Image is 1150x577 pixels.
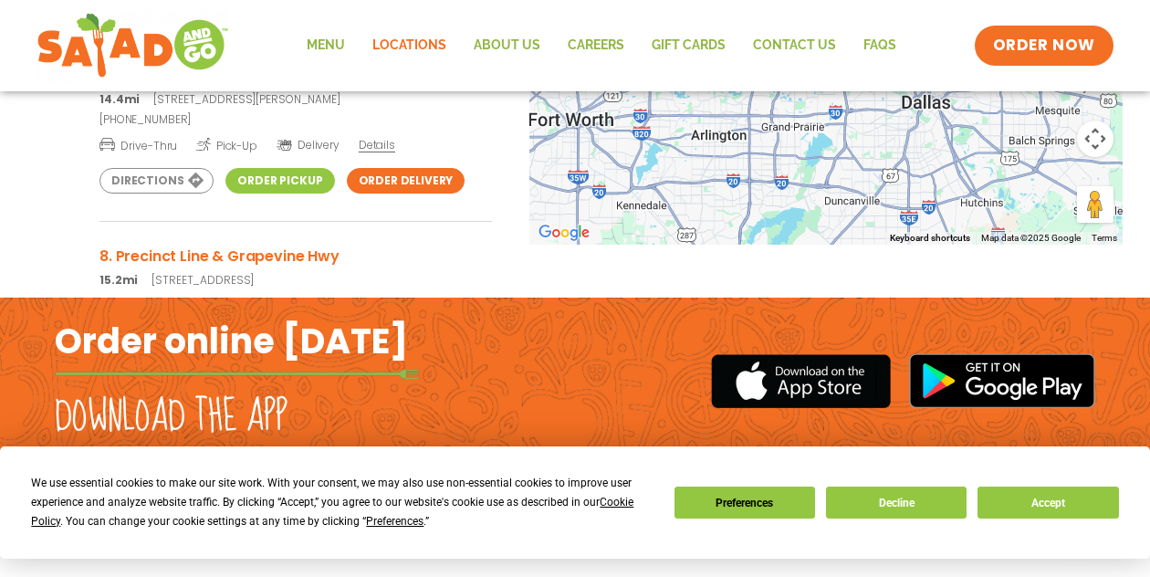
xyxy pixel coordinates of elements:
[975,26,1113,66] a: ORDER NOW
[55,319,408,363] h2: Order online [DATE]
[31,474,652,531] div: We use essential cookies to make our site work. With your consent, we may also use non-essential ...
[99,245,492,268] h3: 8. Precinct Line & Grapevine Hwy
[711,351,891,411] img: appstore
[554,25,638,67] a: Careers
[99,91,492,108] p: [STREET_ADDRESS][PERSON_NAME]
[225,168,334,194] a: Order Pickup
[99,272,492,288] p: [STREET_ADDRESS]
[293,25,359,67] a: Menu
[1077,186,1113,223] button: Drag Pegman onto the map to open Street View
[826,487,967,519] button: Decline
[993,35,1095,57] span: ORDER NOW
[977,487,1118,519] button: Accept
[1092,233,1117,243] a: Terms (opens in new tab)
[534,221,594,245] img: Google
[347,168,465,194] a: Order Delivery
[850,25,910,67] a: FAQs
[1077,121,1113,157] button: Map camera controls
[99,245,492,288] a: 8. Precinct Line & Grapevine Hwy 15.2mi[STREET_ADDRESS]
[99,131,492,154] a: Drive-Thru Pick-Up Delivery Details
[366,515,423,528] span: Preferences
[99,272,138,288] strong: 15.2mi
[55,392,287,443] h2: Download the app
[981,233,1081,243] span: Map data ©2025 Google
[909,353,1095,408] img: google_play
[890,232,970,245] button: Keyboard shortcuts
[674,487,815,519] button: Preferences
[55,369,420,379] img: fork
[460,25,554,67] a: About Us
[99,136,177,154] span: Drive-Thru
[359,137,395,152] span: Details
[99,168,214,194] a: Directions
[534,221,594,245] a: Open this area in Google Maps (opens a new window)
[293,25,910,67] nav: Menu
[739,25,850,67] a: Contact Us
[638,25,739,67] a: GIFT CARDS
[37,9,229,82] img: new-SAG-logo-768×292
[196,136,257,154] span: Pick-Up
[99,111,492,128] a: [PHONE_NUMBER]
[277,137,340,153] span: Delivery
[359,25,460,67] a: Locations
[99,91,140,107] strong: 14.4mi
